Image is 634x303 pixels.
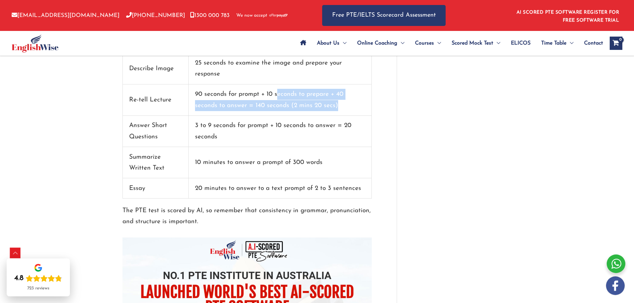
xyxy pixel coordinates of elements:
td: Answer Short Questions [123,116,189,147]
td: Describe Image [123,53,189,84]
span: Menu Toggle [566,32,573,55]
td: 20 minutes to answer to a text prompt of 2 to 3 sentences [189,178,372,199]
div: Rating: 4.8 out of 5 [14,274,62,283]
aside: Header Widget 1 [513,5,622,26]
td: Essay [123,178,189,199]
p: The PTE test is scored by AI, so remember that consistency in grammar, pronunciation, and structu... [122,205,372,227]
img: Afterpay-Logo [269,14,288,17]
span: We now accept [236,12,267,19]
a: [PHONE_NUMBER] [126,13,185,18]
td: 10 minutes to answer a prompt of 300 words [189,147,372,178]
a: Online CoachingMenu Toggle [352,32,410,55]
a: 1300 000 783 [190,13,230,18]
span: Time Table [541,32,566,55]
td: 3 to 9 seconds for prompt + 10 seconds to answer = 20 seconds [189,116,372,147]
td: 25 seconds to examine the image and prepare your response [189,53,372,84]
img: cropped-ew-logo [12,34,59,53]
span: Courses [415,32,434,55]
td: 90 seconds for prompt + 10 seconds to prepare + 40 seconds to answer = 140 seconds (2 mins 20 secs) [189,84,372,116]
span: Menu Toggle [434,32,441,55]
div: 4.8 [14,274,24,283]
span: Contact [584,32,603,55]
div: 723 reviews [27,286,49,291]
a: [EMAIL_ADDRESS][DOMAIN_NAME] [12,13,119,18]
a: CoursesMenu Toggle [410,32,446,55]
span: Online Coaching [357,32,397,55]
a: Time TableMenu Toggle [536,32,579,55]
span: About Us [317,32,339,55]
a: Free PTE/IELTS Scorecard Assessment [322,5,446,26]
span: Menu Toggle [493,32,500,55]
span: Scored Mock Test [452,32,493,55]
a: ELICOS [506,32,536,55]
a: About UsMenu Toggle [312,32,352,55]
a: Contact [579,32,603,55]
a: AI SCORED PTE SOFTWARE REGISTER FOR FREE SOFTWARE TRIAL [517,10,619,23]
td: Summarize Written Text [123,147,189,178]
img: white-facebook.png [606,276,625,295]
td: Re-tell Lecture [123,84,189,116]
span: ELICOS [511,32,530,55]
a: Scored Mock TestMenu Toggle [446,32,506,55]
span: Menu Toggle [339,32,346,55]
a: View Shopping Cart, empty [610,37,622,50]
span: Menu Toggle [397,32,404,55]
nav: Site Navigation: Main Menu [295,32,603,55]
